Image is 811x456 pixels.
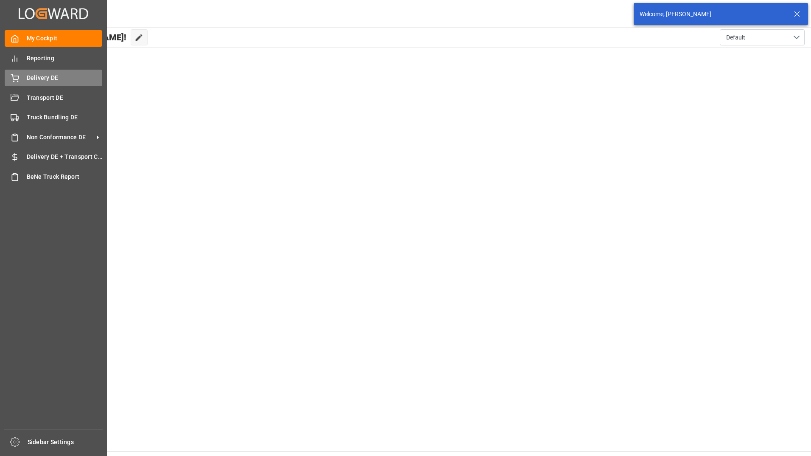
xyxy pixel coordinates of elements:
span: Truck Bundling DE [27,113,103,122]
a: Truck Bundling DE [5,109,102,126]
span: Hello [PERSON_NAME]! [35,29,126,45]
span: BeNe Truck Report [27,172,103,181]
span: Transport DE [27,93,103,102]
span: Sidebar Settings [28,438,103,447]
button: open menu [720,29,805,45]
span: Delivery DE [27,73,103,82]
a: My Cockpit [5,30,102,47]
span: Reporting [27,54,103,63]
span: Delivery DE + Transport Cost [27,152,103,161]
span: Default [726,33,745,42]
a: Transport DE [5,89,102,106]
div: Welcome, [PERSON_NAME] [640,10,786,19]
span: My Cockpit [27,34,103,43]
span: Non Conformance DE [27,133,94,142]
a: Reporting [5,50,102,66]
a: Delivery DE [5,70,102,86]
a: Delivery DE + Transport Cost [5,149,102,165]
a: BeNe Truck Report [5,168,102,185]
